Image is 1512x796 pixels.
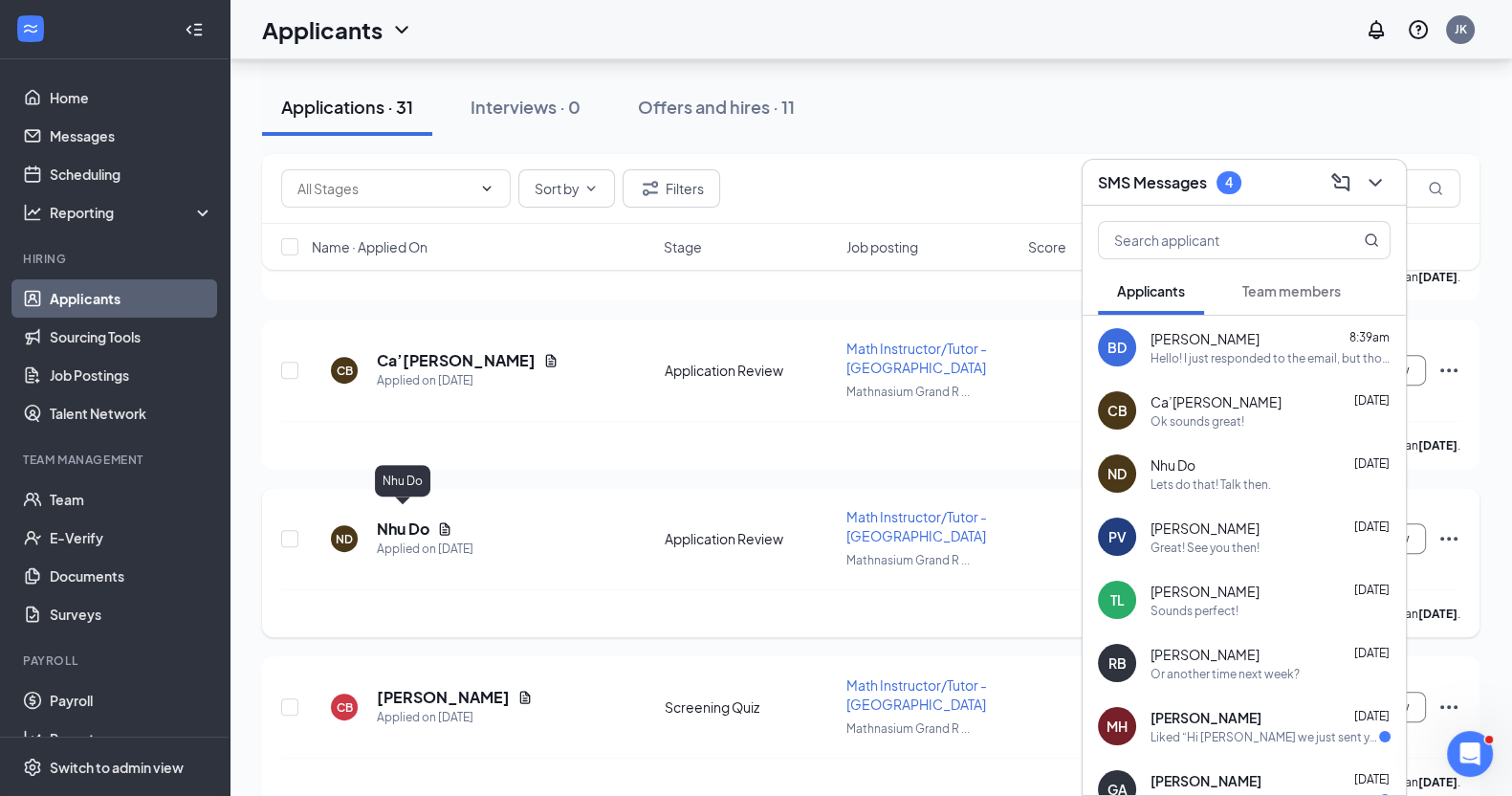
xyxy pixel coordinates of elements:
iframe: Intercom live chat [1447,731,1493,777]
b: [DATE] [1418,607,1457,621]
span: Mathnasium Grand R ... [846,553,970,567]
svg: Analysis [23,203,42,222]
div: CB [1107,401,1128,420]
div: Offers and hires · 11 [638,95,795,119]
div: Interviews · 0 [471,95,581,119]
span: [DATE] [1354,456,1390,471]
h3: SMS Messages [1098,172,1207,193]
div: Applied on [DATE] [377,708,533,727]
input: Search applicant [1099,222,1326,258]
span: [PERSON_NAME] [1150,708,1261,727]
a: Home [50,78,213,117]
span: 8:39am [1349,330,1390,344]
svg: QuestionInfo [1407,18,1430,41]
div: CB [337,363,353,379]
svg: ChevronDown [583,181,599,196]
div: 4 [1225,174,1233,190]
span: Name · Applied On [312,237,427,256]
div: Ok sounds great! [1150,413,1244,430]
div: Hello! I just responded to the email, but thought I would reply here as well. I am available afte... [1150,350,1391,366]
a: Applicants [50,279,213,318]
span: [DATE] [1354,709,1390,723]
h5: [PERSON_NAME] [377,687,510,708]
div: Applied on [DATE] [377,540,473,559]
a: Payroll [50,681,213,719]
div: BD [1107,338,1127,357]
span: Applicants [1117,282,1185,299]
span: [DATE] [1354,646,1390,660]
div: Team Management [23,452,209,468]
div: MH [1107,717,1128,736]
span: [DATE] [1354,772,1390,786]
a: E-Verify [50,519,213,557]
span: Math Instructor/Tutor - [GEOGRAPHIC_DATA] [846,676,987,713]
span: Mathnasium Grand R ... [846,721,970,736]
span: Math Instructor/Tutor - [GEOGRAPHIC_DATA] [846,340,987,376]
svg: Ellipses [1437,527,1460,550]
div: Great! See you then! [1150,540,1260,556]
span: [PERSON_NAME] [1150,645,1260,664]
b: [DATE] [1418,775,1457,789]
a: Job Postings [50,356,213,394]
span: Job posting [846,237,918,256]
span: [PERSON_NAME] [1150,329,1260,348]
span: [DATE] [1354,393,1390,408]
svg: Notifications [1365,18,1388,41]
button: Sort byChevronDown [518,169,615,208]
svg: Ellipses [1437,359,1460,382]
span: Team members [1242,282,1341,299]
svg: Settings [23,758,42,777]
div: Payroll [23,652,209,669]
span: [DATE] [1354,520,1390,534]
div: JK [1455,21,1467,37]
span: [PERSON_NAME] [1150,519,1260,538]
svg: Document [517,690,533,705]
a: Documents [50,557,213,595]
div: Application Review [665,529,835,548]
svg: Document [543,353,559,368]
div: PV [1108,527,1127,546]
svg: Document [437,521,452,537]
svg: ComposeMessage [1329,171,1352,194]
span: [PERSON_NAME] [1150,582,1260,601]
a: Messages [50,117,213,155]
div: Applied on [DATE] [377,371,559,390]
a: Surveys [50,595,213,633]
button: ComposeMessage [1326,167,1356,198]
div: ND [1107,464,1127,483]
div: Hiring [23,251,209,267]
span: [PERSON_NAME] [1150,771,1261,790]
a: Talent Network [50,394,213,432]
svg: MagnifyingGlass [1428,181,1443,196]
div: Applications · 31 [281,95,413,119]
span: Nhu Do [1150,455,1195,475]
a: Team [50,480,213,519]
div: CB [337,699,353,716]
input: All Stages [297,178,471,199]
svg: ChevronDown [390,18,413,41]
button: Filter Filters [623,169,720,208]
svg: ChevronDown [479,181,494,196]
a: Sourcing Tools [50,318,213,356]
span: Stage [664,237,702,256]
div: ND [336,531,353,547]
span: Mathnasium Grand R ... [846,385,970,399]
div: Nhu Do [375,465,430,497]
span: Score [1028,237,1066,256]
div: Or another time next week? [1150,666,1300,682]
a: Scheduling [50,155,213,193]
svg: Ellipses [1437,696,1460,719]
span: Sort by [535,182,580,195]
div: Switch to admin view [50,758,184,777]
svg: MagnifyingGlass [1364,232,1379,248]
div: Sounds perfect! [1150,603,1238,619]
h1: Applicants [262,13,383,46]
div: Liked “Hi [PERSON_NAME] we just sent you the BG check link!” [1150,729,1379,745]
div: Application Review [665,361,835,380]
div: TL [1110,590,1125,609]
span: Ca’[PERSON_NAME] [1150,392,1282,411]
button: ChevronDown [1360,167,1391,198]
a: Reports [50,719,213,758]
b: [DATE] [1418,438,1457,453]
div: Lets do that! Talk then. [1150,476,1271,493]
